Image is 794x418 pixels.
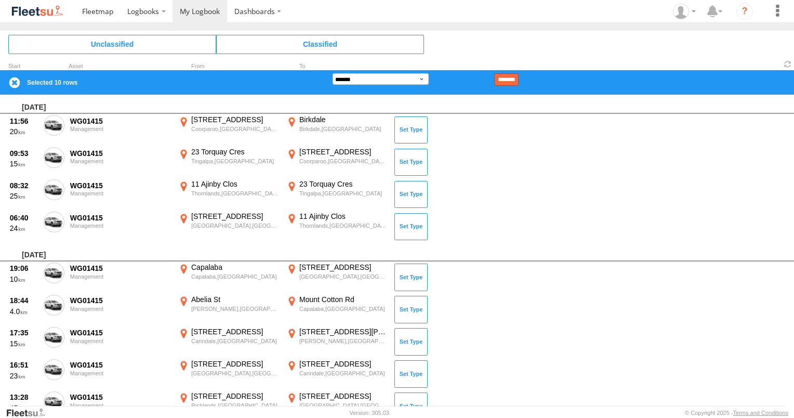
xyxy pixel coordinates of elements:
[8,35,216,54] span: Click to view Unclassified Trips
[299,158,387,165] div: Coorparoo,[GEOGRAPHIC_DATA]
[191,295,279,304] div: Abelia St
[10,296,38,305] div: 18:44
[10,339,38,348] div: 15
[394,149,428,176] button: Click to Set
[10,116,38,126] div: 11:56
[10,191,38,201] div: 25
[285,359,389,389] label: Click to View Event Location
[191,212,279,221] div: [STREET_ADDRESS]
[177,295,281,325] label: Click to View Event Location
[299,402,387,409] div: [GEOGRAPHIC_DATA],[GEOGRAPHIC_DATA]
[191,359,279,369] div: [STREET_ADDRESS]
[8,76,21,89] label: Clear Selection
[10,403,38,413] div: 45
[285,147,389,177] label: Click to View Event Location
[191,337,279,345] div: Carindale,[GEOGRAPHIC_DATA]
[70,190,171,197] div: Management
[70,264,171,273] div: WG01415
[299,147,387,156] div: [STREET_ADDRESS]
[299,295,387,304] div: Mount Cotton Rd
[394,264,428,291] button: Click to Set
[191,158,279,165] div: Tingalpa,[GEOGRAPHIC_DATA]
[10,149,38,158] div: 09:53
[10,159,38,168] div: 15
[70,328,171,337] div: WG01415
[10,393,38,402] div: 13:28
[299,305,387,312] div: Capalaba,[GEOGRAPHIC_DATA]
[299,179,387,189] div: 23 Torquay Cres
[10,264,38,273] div: 19:06
[733,410,788,416] a: Terms and Conditions
[70,116,171,126] div: WG01415
[69,64,173,69] div: Asset
[299,337,387,345] div: [PERSON_NAME],[GEOGRAPHIC_DATA]
[10,224,38,233] div: 24
[10,360,38,370] div: 16:51
[736,3,753,20] i: ?
[299,190,387,197] div: Tingalpa,[GEOGRAPHIC_DATA]
[216,35,424,54] span: Click to view Classified Trips
[394,360,428,387] button: Click to Set
[191,115,279,124] div: [STREET_ADDRESS]
[177,64,281,69] div: From
[285,295,389,325] label: Click to View Event Location
[191,147,279,156] div: 23 Torquay Cres
[299,391,387,401] div: [STREET_ADDRESS]
[299,273,387,280] div: [GEOGRAPHIC_DATA],[GEOGRAPHIC_DATA]
[394,296,428,323] button: Click to Set
[191,391,279,401] div: [STREET_ADDRESS]
[10,213,38,223] div: 06:40
[191,305,279,312] div: [PERSON_NAME],[GEOGRAPHIC_DATA]
[299,212,387,221] div: 11 Ajinby Clos
[191,263,279,272] div: Capalaba
[10,307,38,316] div: 4.0
[70,338,171,344] div: Management
[70,158,171,164] div: Management
[70,149,171,158] div: WG01415
[177,263,281,293] label: Click to View Event Location
[177,359,281,389] label: Click to View Event Location
[177,212,281,242] label: Click to View Event Location
[191,370,279,377] div: [GEOGRAPHIC_DATA],[GEOGRAPHIC_DATA]
[394,213,428,240] button: Click to Set
[177,327,281,357] label: Click to View Event Location
[10,4,64,18] img: fleetsu-logo-horizontal.svg
[299,222,387,229] div: Thornlands,[GEOGRAPHIC_DATA]
[10,127,38,136] div: 20
[191,327,279,336] div: [STREET_ADDRESS]
[70,393,171,402] div: WG01415
[10,181,38,190] div: 08:32
[685,410,788,416] div: © Copyright 2025 -
[70,402,171,409] div: Management
[70,273,171,280] div: Management
[70,223,171,229] div: Management
[285,179,389,210] label: Click to View Event Location
[394,116,428,143] button: Click to Set
[191,222,279,229] div: [GEOGRAPHIC_DATA],[GEOGRAPHIC_DATA]
[299,370,387,377] div: Carindale,[GEOGRAPHIC_DATA]
[191,190,279,197] div: Thornlands,[GEOGRAPHIC_DATA]
[191,179,279,189] div: 11 Ajinby Clos
[285,263,389,293] label: Click to View Event Location
[299,125,387,133] div: Birkdale,[GEOGRAPHIC_DATA]
[299,115,387,124] div: Birkdale
[8,64,39,69] div: Click to Sort
[70,213,171,223] div: WG01415
[299,263,387,272] div: [STREET_ADDRESS]
[669,4,699,19] div: Gerardo Martinez
[70,126,171,132] div: Management
[177,147,281,177] label: Click to View Event Location
[394,181,428,208] button: Click to Set
[191,125,279,133] div: Coorparoo,[GEOGRAPHIC_DATA]
[285,212,389,242] label: Click to View Event Location
[285,64,389,69] div: To
[299,327,387,336] div: [STREET_ADDRESS][PERSON_NAME]
[70,360,171,370] div: WG01415
[177,115,281,145] label: Click to View Event Location
[191,402,279,409] div: Richlands,[GEOGRAPHIC_DATA]
[782,59,794,69] span: Refresh
[177,179,281,210] label: Click to View Event Location
[285,327,389,357] label: Click to View Event Location
[6,408,54,418] a: Visit our Website
[191,273,279,280] div: Capalaba,[GEOGRAPHIC_DATA]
